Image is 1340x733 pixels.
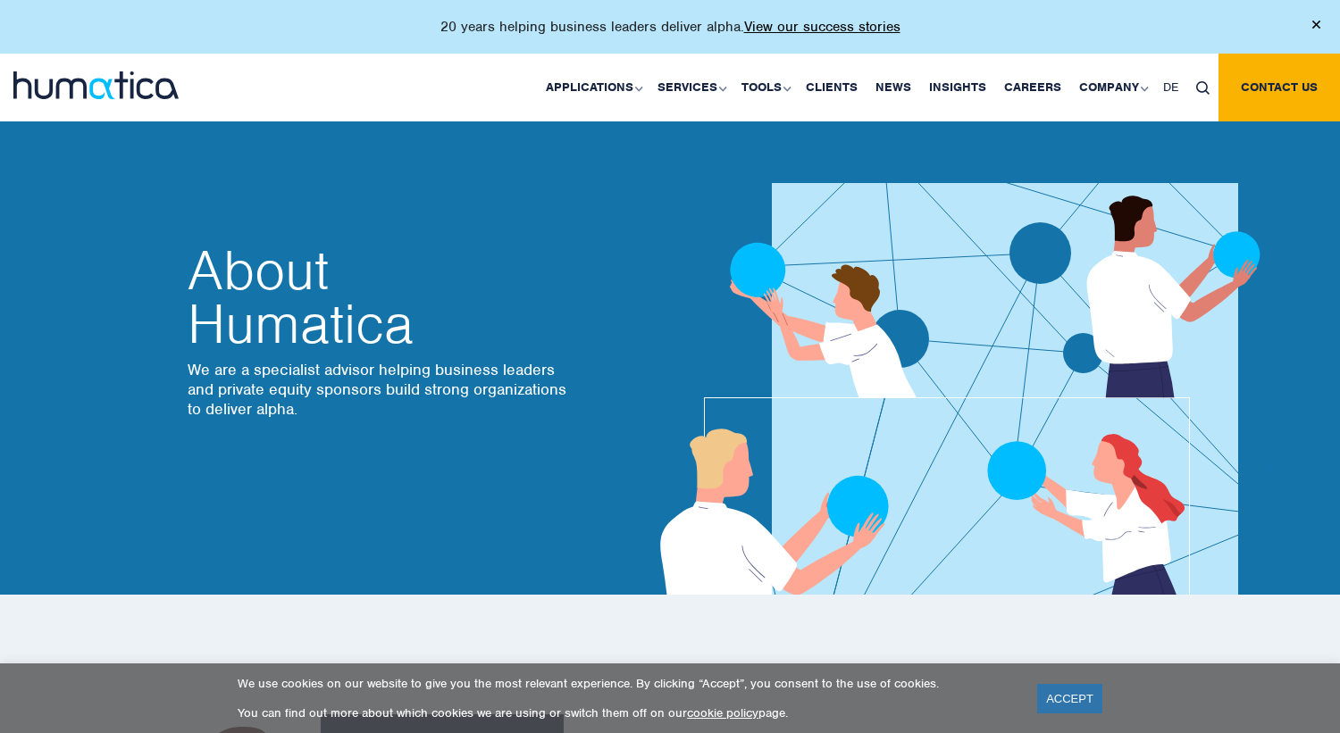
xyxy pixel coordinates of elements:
h2: Humatica [188,244,572,351]
a: Company [1070,54,1154,121]
a: Insights [920,54,995,121]
img: search_icon [1196,81,1210,95]
span: DE [1163,79,1178,95]
span: About [188,244,572,297]
img: about_banner1 [607,79,1310,595]
a: DE [1154,54,1187,121]
p: We use cookies on our website to give you the most relevant experience. By clicking “Accept”, you... [238,676,1015,691]
a: Contact us [1219,54,1340,121]
a: Applications [537,54,649,121]
a: Services [649,54,733,121]
p: You can find out more about which cookies we are using or switch them off on our page. [238,705,1015,721]
a: Tools [733,54,797,121]
p: 20 years helping business leaders deliver alpha. [440,18,900,36]
a: View our success stories [744,18,900,36]
a: Clients [797,54,867,121]
a: cookie policy [687,705,758,721]
a: News [867,54,920,121]
a: ACCEPT [1037,684,1102,713]
p: We are a specialist advisor helping business leaders and private equity sponsors build strong org... [188,360,572,419]
img: logo [13,71,179,99]
a: Careers [995,54,1070,121]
